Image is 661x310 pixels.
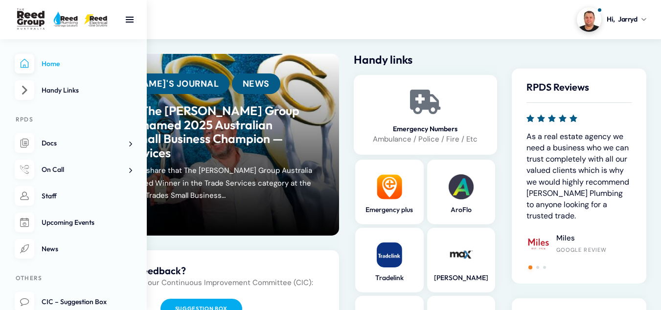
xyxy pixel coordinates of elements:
a: Docs [15,133,132,153]
a: Emergency Numbers [413,90,437,114]
a: On Call [15,160,132,180]
a: Profile picture of Jarryd ShelleyHi,Jarryd [577,7,646,32]
a: Home [15,54,132,74]
a: Handy Links [15,80,132,100]
img: Miles [526,232,550,255]
span: Hi, [607,14,615,24]
span: Docs [42,139,57,147]
a: AroFlo [432,205,490,215]
span: Home [42,59,60,68]
a: [PERSON_NAME] [432,273,490,283]
p: Ambulance / Police / Fire / Etc [360,133,491,145]
span: Staff [42,191,57,200]
a: News [232,73,280,94]
a: [PERSON_NAME]'s Journal [78,73,229,94]
a: Tradelink [360,273,418,283]
img: RPDS Portal [15,8,113,31]
span: CIC – Suggestion Box [42,297,107,306]
span: RPDS Reviews [526,81,589,93]
span: Got Feedback? [117,264,186,277]
span: Go to slide 2 [536,266,539,269]
p: As a real estate agency we need a business who we can trust completely with all our valued client... [526,131,632,222]
a: We Won! The [PERSON_NAME] Group Australia named 2025 Australian Trades Small Business Champion — ... [89,104,314,160]
div: Google Review [556,246,607,253]
span: Go to slide 1 [528,265,532,269]
span: News [42,244,58,253]
span: Jarryd [618,14,637,24]
img: Chao Ping Huang [632,199,655,222]
a: News [15,239,132,259]
span: On Call [42,165,64,174]
a: Emergency Numbers [360,125,491,133]
h4: Miles [556,234,607,243]
span: Go to slide 3 [543,266,546,269]
h2: Handy links [354,54,497,65]
a: Upcoming Events [15,213,132,233]
span: Upcoming Events [42,218,94,227]
span: Handy Links [42,86,79,95]
img: Profile picture of Jarryd Shelley [577,7,601,32]
a: Emergency plus [360,205,418,215]
a: Staff [15,186,132,206]
p: Contact our Continuous Improvement Committee (CIC): [117,277,317,288]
